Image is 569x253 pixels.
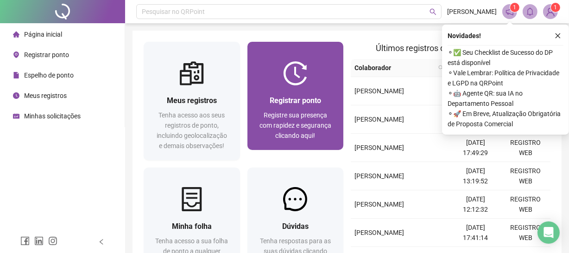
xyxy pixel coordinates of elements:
span: Meus registros [167,96,217,105]
td: [DATE] 12:12:32 [451,190,501,219]
span: environment [13,52,19,58]
span: left [98,239,105,245]
td: [DATE] 13:19:52 [451,162,501,190]
span: search [436,61,446,75]
span: Registrar ponto [24,51,69,58]
td: REGISTRO WEB [500,190,550,219]
span: Novidades ! [448,31,481,41]
a: Meus registrosTenha acesso aos seus registros de ponto, incluindo geolocalização e demais observa... [144,42,240,160]
span: Dúvidas [282,222,309,231]
span: 1 [554,4,557,11]
span: Meus registros [24,92,67,99]
span: [PERSON_NAME] [354,116,404,123]
span: schedule [13,113,19,119]
sup: 1 [510,3,519,12]
span: bell [526,7,534,16]
span: ⚬ ✅ Seu Checklist de Sucesso do DP está disponível [448,47,563,68]
span: instagram [48,236,57,246]
span: Minhas solicitações [24,112,81,120]
span: home [13,31,19,38]
span: ⚬ 🤖 Agente QR: sua IA no Departamento Pessoal [448,88,563,109]
td: [DATE] 17:41:14 [451,219,501,247]
span: clock-circle [13,92,19,99]
span: notification [506,7,514,16]
span: Registre sua presença com rapidez e segurança clicando aqui! [259,111,331,139]
sup: Atualize o seu contato no menu Meus Dados [551,3,560,12]
span: [PERSON_NAME] [354,144,404,151]
span: [PERSON_NAME] [354,201,404,208]
span: file [13,72,19,78]
td: REGISTRO WEB [500,134,550,162]
span: ⚬ Vale Lembrar: Política de Privacidade e LGPD na QRPoint [448,68,563,88]
span: Minha folha [172,222,212,231]
span: Página inicial [24,31,62,38]
td: REGISTRO WEB [500,162,550,190]
span: search [438,65,444,71]
span: Tenha acesso aos seus registros de ponto, incluindo geolocalização e demais observações! [157,111,227,149]
td: REGISTRO WEB [500,219,550,247]
span: 1 [513,4,517,11]
span: ⚬ 🚀 Em Breve, Atualização Obrigatória de Proposta Comercial [448,109,563,129]
span: close [555,32,561,39]
span: linkedin [34,236,44,246]
img: 83956 [544,5,557,19]
div: Open Intercom Messenger [537,221,560,244]
span: Últimos registros de ponto sincronizados [376,43,525,53]
span: search [430,8,436,15]
a: Registrar pontoRegistre sua presença com rapidez e segurança clicando aqui! [247,42,344,150]
span: Espelho de ponto [24,71,74,79]
span: [PERSON_NAME] [447,6,497,17]
span: [PERSON_NAME] [354,172,404,180]
span: facebook [20,236,30,246]
td: [DATE] 17:49:29 [451,134,501,162]
span: [PERSON_NAME] [354,229,404,236]
span: [PERSON_NAME] [354,87,404,95]
span: Colaborador [354,63,435,73]
span: Registrar ponto [270,96,321,105]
